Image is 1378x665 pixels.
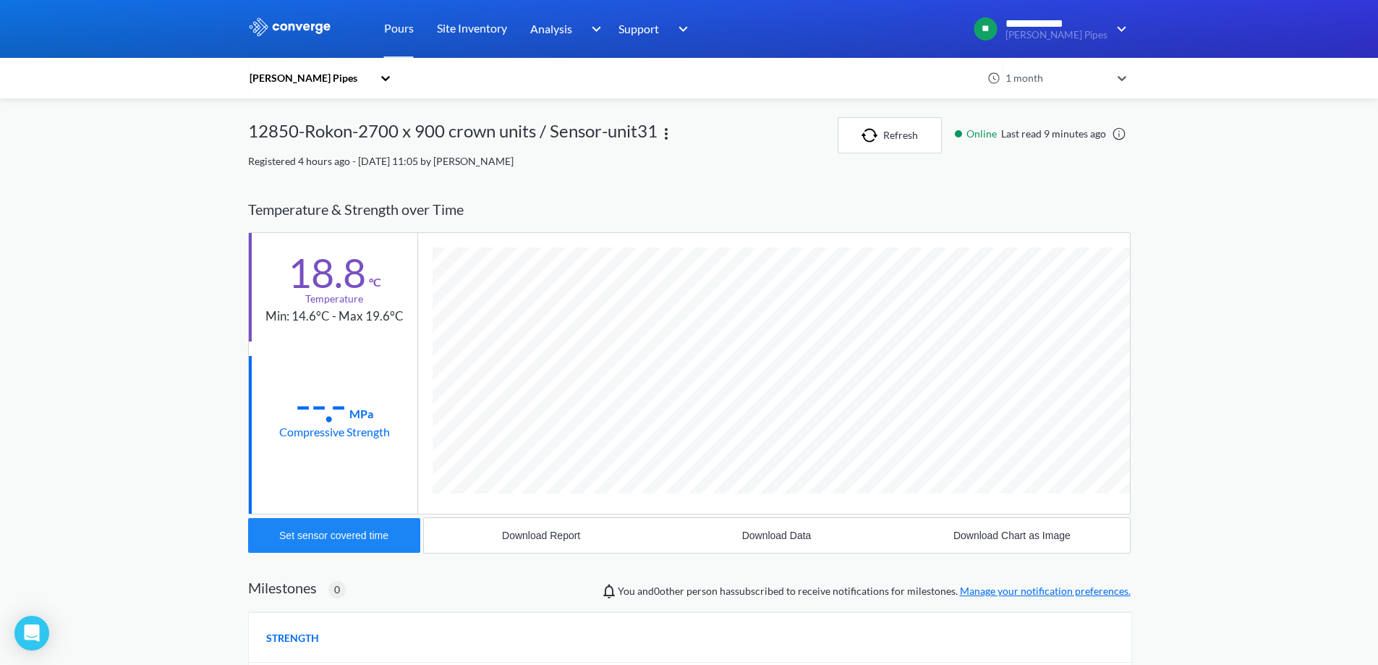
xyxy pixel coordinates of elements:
img: downArrow.svg [669,20,692,38]
span: You and person has subscribed to receive notifications for milestones. [618,583,1131,599]
button: Set sensor covered time [248,518,420,553]
div: Download Data [742,530,812,541]
span: [PERSON_NAME] Pipes [1005,30,1107,41]
img: more.svg [658,125,675,143]
button: Download Data [659,518,894,553]
div: Download Report [502,530,580,541]
div: Set sensor covered time [279,530,388,541]
img: downArrow.svg [582,20,605,38]
div: 12850-Rokon-2700 x 900 crown units / Sensor-unit31 [248,117,658,153]
span: Registered 4 hours ago - [DATE] 11:05 by [PERSON_NAME] [248,155,514,167]
img: icon-clock.svg [987,72,1000,85]
img: downArrow.svg [1107,20,1131,38]
div: Temperature & Strength over Time [248,187,1131,232]
div: Last read 9 minutes ago [948,126,1131,142]
div: [PERSON_NAME] Pipes [248,70,373,86]
a: Manage your notification preferences. [960,585,1131,597]
div: --.- [295,386,346,423]
div: Min: 14.6°C - Max 19.6°C [265,307,404,326]
div: Download Chart as Image [953,530,1071,541]
div: 1 month [1002,70,1110,86]
button: Refresh [838,117,942,153]
div: Temperature [305,291,363,307]
img: notifications-icon.svg [600,583,618,600]
span: 0 other [654,585,684,597]
span: Online [966,126,1001,142]
span: Analysis [530,20,572,38]
button: Download Chart as Image [894,518,1129,553]
img: icon-refresh.svg [862,128,883,143]
span: STRENGTH [266,630,319,646]
div: Open Intercom Messenger [14,616,49,651]
img: logo_ewhite.svg [248,17,332,36]
span: Support [618,20,659,38]
div: Compressive Strength [279,423,390,441]
div: 18.8 [288,255,366,291]
h2: Milestones [248,579,317,596]
span: 0 [334,582,340,598]
button: Download Report [424,518,659,553]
